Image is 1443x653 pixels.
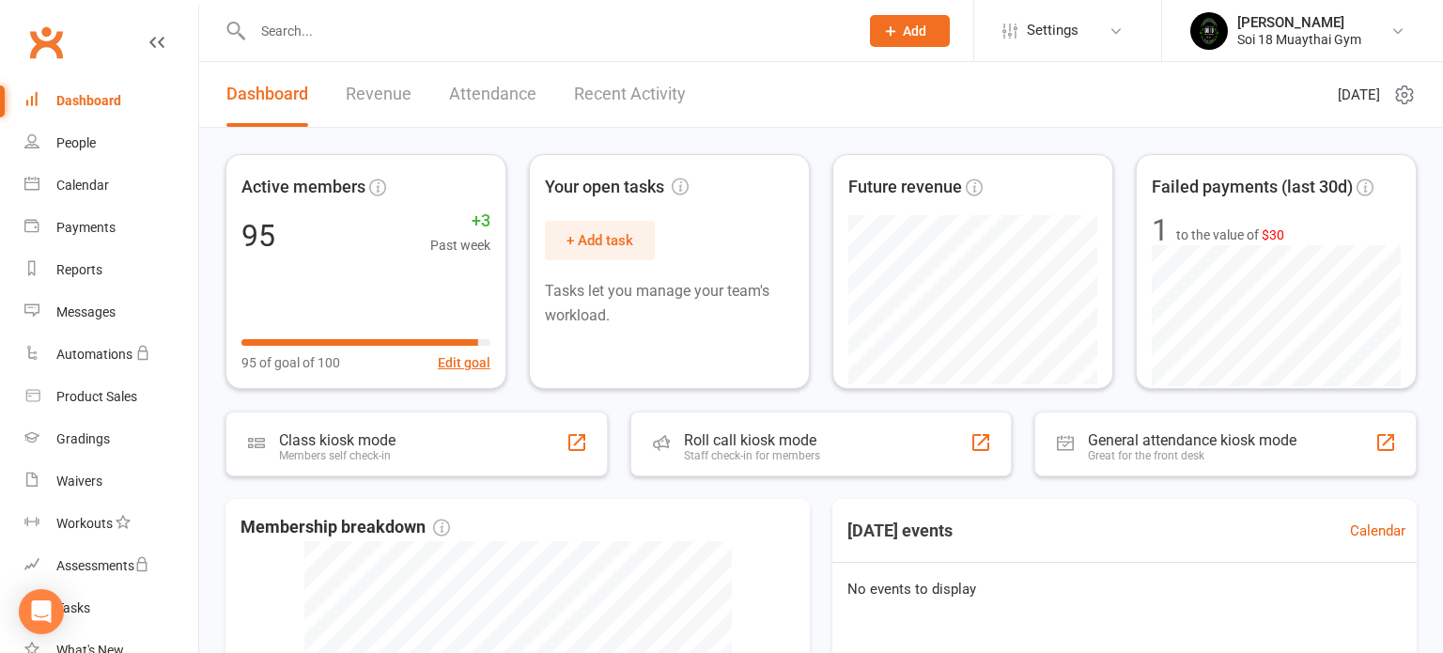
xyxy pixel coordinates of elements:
[24,122,198,164] a: People
[241,221,275,251] div: 95
[241,174,365,201] span: Active members
[56,474,102,489] div: Waivers
[825,563,1424,615] div: No events to display
[240,514,450,541] span: Membership breakdown
[684,449,820,462] div: Staff check-in for members
[56,516,113,531] div: Workouts
[24,503,198,545] a: Workouts
[24,207,198,249] a: Payments
[56,558,149,573] div: Assessments
[279,431,396,449] div: Class kiosk mode
[56,262,102,277] div: Reports
[1088,449,1296,462] div: Great for the front desk
[1152,174,1353,201] span: Failed payments (last 30d)
[241,352,340,373] span: 95 of goal of 100
[545,174,689,201] span: Your open tasks
[430,208,490,235] span: +3
[1237,31,1361,48] div: Soi 18 Muaythai Gym
[23,19,70,66] a: Clubworx
[19,589,64,634] div: Open Intercom Messenger
[24,460,198,503] a: Waivers
[438,352,490,373] button: Edit goal
[56,93,121,108] div: Dashboard
[56,347,132,362] div: Automations
[832,514,968,548] h3: [DATE] events
[24,164,198,207] a: Calendar
[449,62,536,127] a: Attendance
[1027,9,1078,52] span: Settings
[430,235,490,256] span: Past week
[1088,431,1296,449] div: General attendance kiosk mode
[56,178,109,193] div: Calendar
[56,431,110,446] div: Gradings
[848,174,962,201] span: Future revenue
[903,23,926,39] span: Add
[1262,227,1284,242] span: $30
[1237,14,1361,31] div: [PERSON_NAME]
[56,304,116,319] div: Messages
[1152,215,1169,245] div: 1
[24,291,198,334] a: Messages
[24,587,198,630] a: Tasks
[1338,84,1380,106] span: [DATE]
[24,249,198,291] a: Reports
[56,135,96,150] div: People
[870,15,950,47] button: Add
[1350,520,1405,542] a: Calendar
[226,62,308,127] a: Dashboard
[1176,225,1284,245] span: to the value of
[247,18,846,44] input: Search...
[545,221,655,260] button: + Add task
[545,279,794,327] p: Tasks let you manage your team's workload.
[1190,12,1228,50] img: thumb_image1716960047.png
[346,62,411,127] a: Revenue
[574,62,686,127] a: Recent Activity
[279,449,396,462] div: Members self check-in
[24,545,198,587] a: Assessments
[56,220,116,235] div: Payments
[684,431,820,449] div: Roll call kiosk mode
[24,418,198,460] a: Gradings
[24,376,198,418] a: Product Sales
[56,389,137,404] div: Product Sales
[24,334,198,376] a: Automations
[56,600,90,615] div: Tasks
[24,80,198,122] a: Dashboard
